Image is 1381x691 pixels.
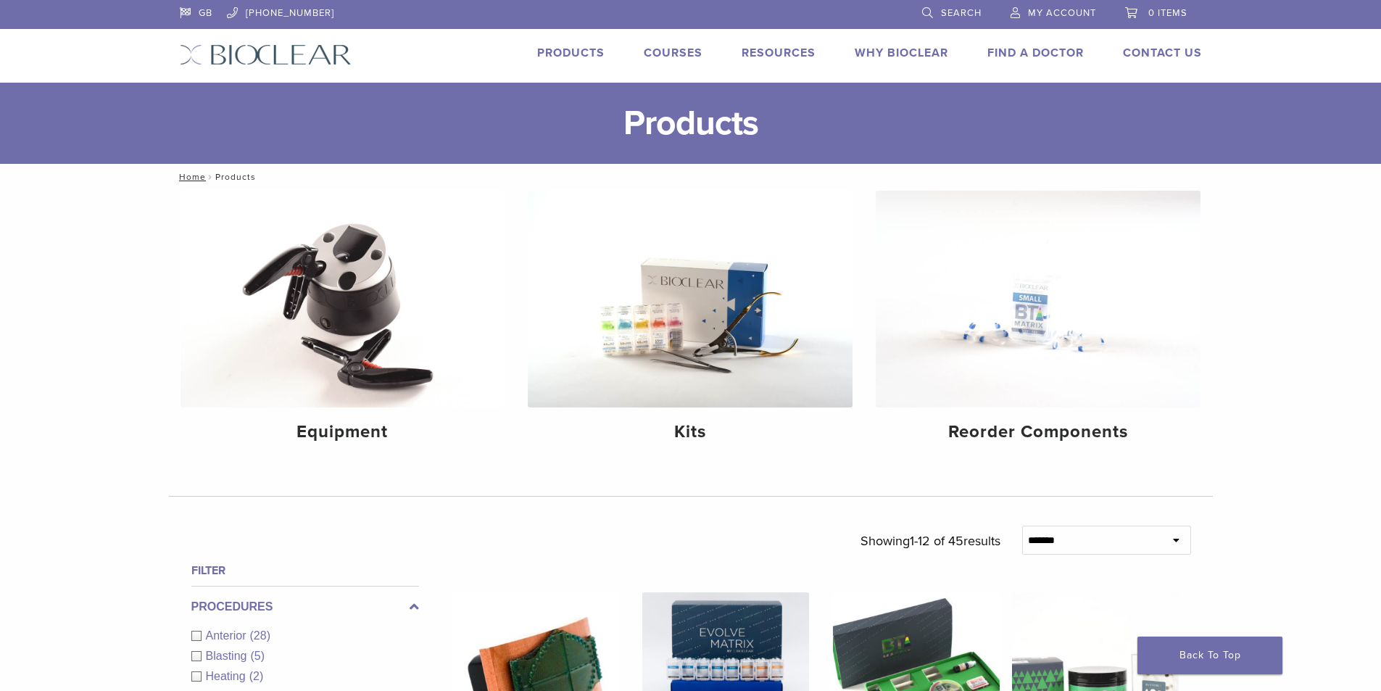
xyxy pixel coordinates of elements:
[537,46,605,60] a: Products
[876,191,1200,455] a: Reorder Components
[528,191,853,455] a: Kits
[539,419,841,445] h4: Kits
[180,44,352,65] img: Bioclear
[1028,7,1096,19] span: My Account
[191,598,419,616] label: Procedures
[644,46,702,60] a: Courses
[175,172,206,182] a: Home
[181,191,505,407] img: Equipment
[528,191,853,407] img: Kits
[181,191,505,455] a: Equipment
[206,670,249,682] span: Heating
[1137,637,1282,674] a: Back To Top
[1123,46,1202,60] a: Contact Us
[192,419,494,445] h4: Equipment
[206,629,250,642] span: Anterior
[249,670,264,682] span: (2)
[887,419,1189,445] h4: Reorder Components
[910,533,963,549] span: 1-12 of 45
[250,650,265,662] span: (5)
[206,173,215,181] span: /
[169,164,1213,190] nav: Products
[1148,7,1187,19] span: 0 items
[191,562,419,579] h4: Filter
[206,650,251,662] span: Blasting
[855,46,948,60] a: Why Bioclear
[250,629,270,642] span: (28)
[742,46,816,60] a: Resources
[876,191,1200,407] img: Reorder Components
[987,46,1084,60] a: Find A Doctor
[941,7,982,19] span: Search
[860,526,1000,556] p: Showing results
